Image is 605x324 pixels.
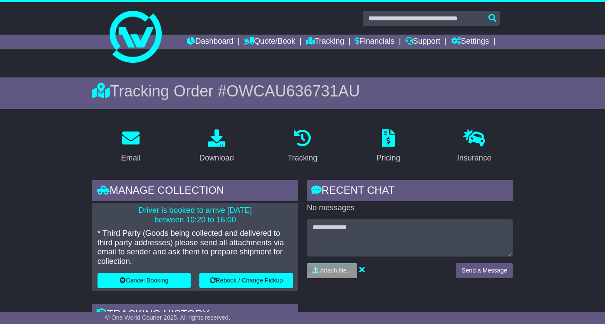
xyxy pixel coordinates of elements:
[377,152,400,164] div: Pricing
[288,152,317,164] div: Tracking
[307,203,513,213] p: No messages
[355,35,394,49] a: Financials
[194,126,240,167] a: Download
[371,126,406,167] a: Pricing
[306,35,344,49] a: Tracking
[451,35,489,49] a: Settings
[226,82,360,100] span: OWCAU636731AU
[92,180,298,203] div: Manage collection
[187,35,233,49] a: Dashboard
[307,180,513,203] div: RECENT CHAT
[121,152,140,164] div: Email
[457,152,491,164] div: Insurance
[244,35,295,49] a: Quote/Book
[282,126,323,167] a: Tracking
[98,206,293,225] p: Driver is booked to arrive [DATE] between 10:20 to 16:00
[105,314,231,321] span: © One World Courier 2025. All rights reserved.
[98,229,293,266] p: * Third Party (Goods being collected and delivered to third party addresses) please send all atta...
[405,35,440,49] a: Support
[456,263,513,278] button: Send a Message
[98,273,191,288] button: Cancel Booking
[199,152,234,164] div: Download
[115,126,146,167] a: Email
[452,126,497,167] a: Insurance
[92,82,513,100] div: Tracking Order #
[199,273,293,288] button: Rebook / Change Pickup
